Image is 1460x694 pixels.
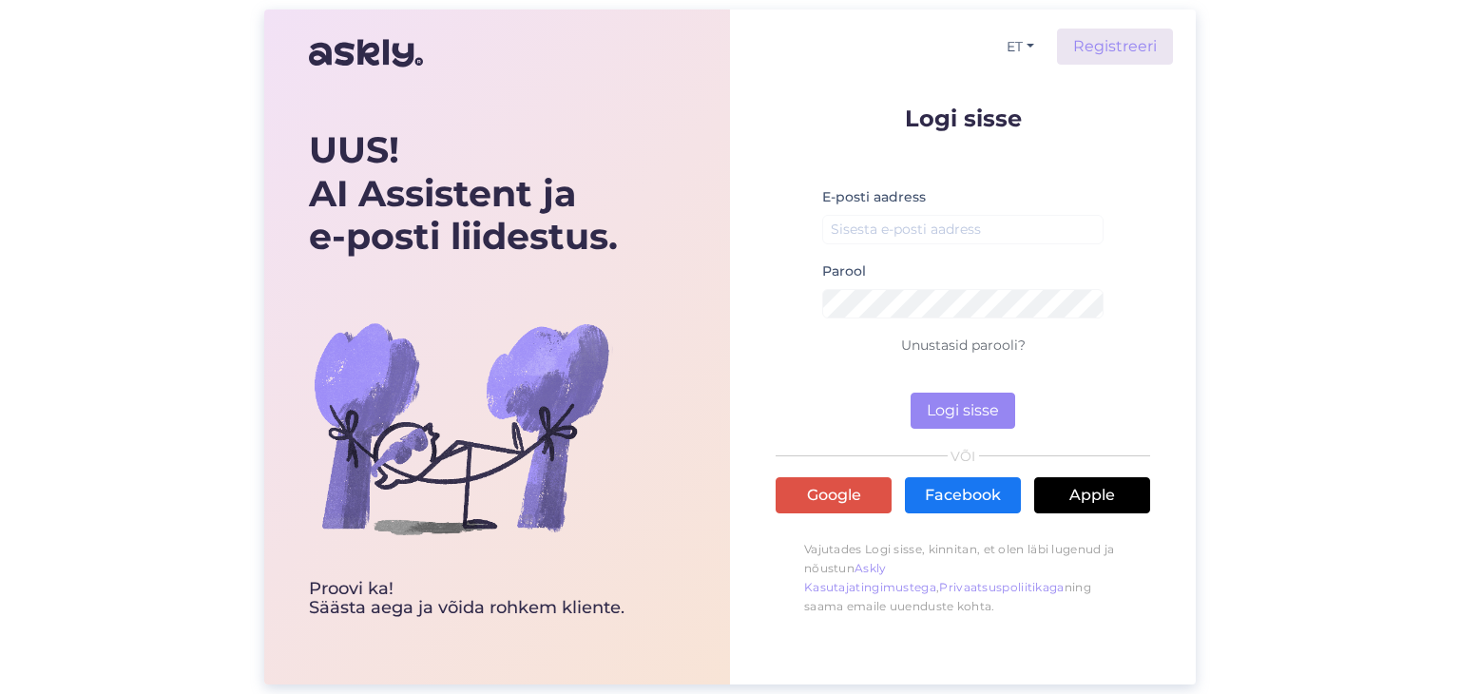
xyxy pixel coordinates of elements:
[1034,477,1150,513] a: Apple
[822,215,1104,244] input: Sisesta e-posti aadress
[822,261,866,281] label: Parool
[999,33,1042,61] button: ET
[309,30,423,76] img: Askly
[309,580,624,618] div: Proovi ka! Säästa aega ja võida rohkem kliente.
[776,106,1150,130] p: Logi sisse
[1057,29,1173,65] a: Registreeri
[309,128,624,259] div: UUS! AI Assistent ja e-posti liidestus.
[901,337,1026,354] a: Unustasid parooli?
[939,580,1064,594] a: Privaatsuspoliitikaga
[905,477,1021,513] a: Facebook
[776,477,892,513] a: Google
[804,561,936,594] a: Askly Kasutajatingimustega
[822,187,926,207] label: E-posti aadress
[948,450,979,463] span: VÕI
[309,276,613,580] img: bg-askly
[911,393,1015,429] button: Logi sisse
[776,530,1150,626] p: Vajutades Logi sisse, kinnitan, et olen läbi lugenud ja nõustun , ning saama emaile uuenduste kohta.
